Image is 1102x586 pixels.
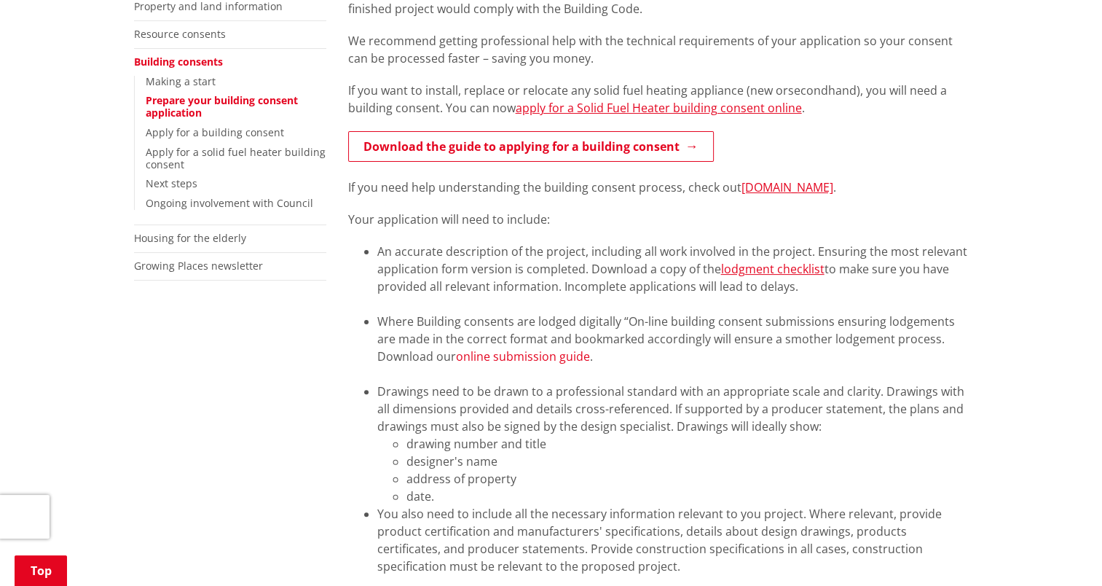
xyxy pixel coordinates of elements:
a: apply for a Solid Fuel Heater building consent online [516,100,802,116]
li: designer's name [406,453,969,470]
a: Building consents [134,55,223,69]
li: You also need to include all the necessary information relevant to you project. Where relevant, p... [377,505,969,575]
a: online submission guide [456,348,590,364]
a: Apply for a solid fuel heater building consent​ [146,145,326,171]
a: Ongoing involvement with Council [146,196,313,210]
a: Housing for the elderly [134,231,246,245]
li: date. [406,488,969,505]
iframe: Messenger Launcher [1035,525,1087,577]
p: We recommend getting professional help with the technical requirements of your application so you... [348,32,969,67]
a: Prepare your building consent application [146,93,298,120]
a: Apply for a building consent [146,125,284,139]
a: Top [15,555,67,586]
p: Your application will need to include: [348,211,969,228]
a: [DOMAIN_NAME] [741,179,833,195]
li: Drawings need to be drawn to a professional standard with an appropriate scale and clarity. Drawi... [377,383,969,505]
li: drawing number and title [406,435,969,453]
a: Growing Places newsletter [134,259,263,273]
a: Resource consents [134,27,226,41]
a: lodgment checklist [721,261,824,277]
p: If you need help understanding the building consent process, check out . [348,179,969,196]
li: address of property [406,470,969,488]
li: Where Building consents are lodged digitally “On-line building consent submissions ensuring lodge... [377,313,969,383]
li: An accurate description of the project, including all work involved in the project. Ensuring the ... [377,243,969,313]
p: If you want to install, replace or relocate any solid fuel heating appliance (new orsecondhand), ... [348,82,969,117]
a: Download the guide to applying for a building consent [348,131,714,162]
a: Making a start [146,74,216,88]
a: Next steps [146,176,197,190]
